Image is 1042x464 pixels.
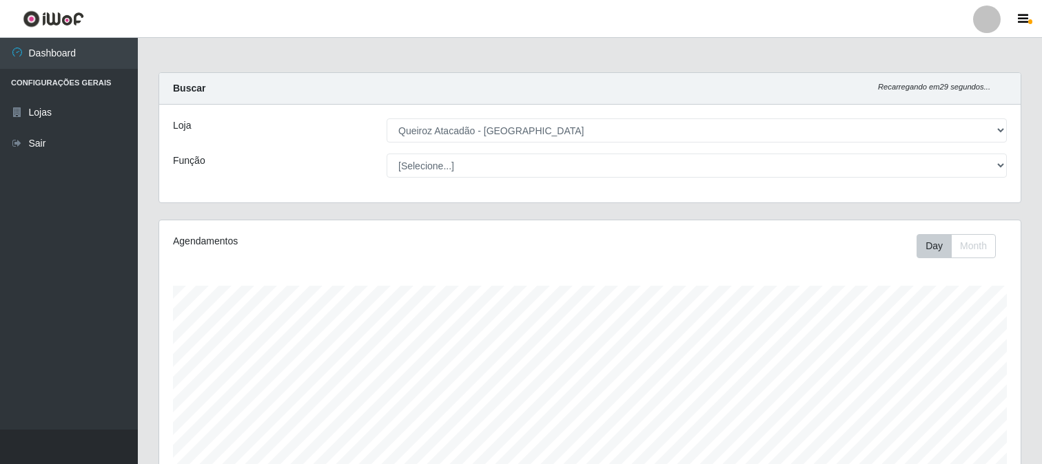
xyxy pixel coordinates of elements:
div: Toolbar with button groups [917,234,1007,258]
button: Day [917,234,952,258]
i: Recarregando em 29 segundos... [878,83,990,91]
div: Agendamentos [173,234,509,249]
img: CoreUI Logo [23,10,84,28]
label: Loja [173,118,191,133]
div: First group [917,234,996,258]
button: Month [951,234,996,258]
strong: Buscar [173,83,205,94]
label: Função [173,154,205,168]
